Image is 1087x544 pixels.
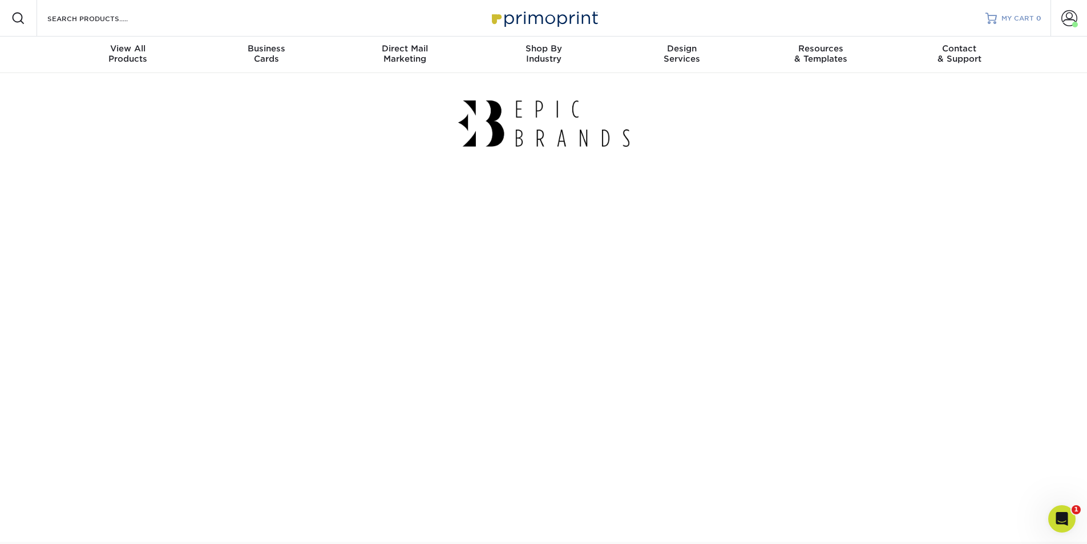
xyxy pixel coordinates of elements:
div: & Support [890,43,1029,64]
span: Contact [890,43,1029,54]
a: BusinessCards [197,37,336,73]
input: SEARCH PRODUCTS..... [46,11,157,25]
div: Marketing [336,43,474,64]
a: Shop ByIndustry [474,37,613,73]
div: Services [613,43,751,64]
span: Business [197,43,336,54]
a: View AllProducts [59,37,197,73]
img: Primoprint [487,6,601,30]
span: Direct Mail [336,43,474,54]
a: Contact& Support [890,37,1029,73]
iframe: Intercom live chat [1048,505,1076,533]
span: 0 [1036,14,1041,22]
div: & Templates [751,43,890,64]
span: Design [613,43,751,54]
span: 1 [1072,505,1081,514]
a: Direct MailMarketing [336,37,474,73]
span: Shop By [474,43,613,54]
span: MY CART [1001,14,1034,23]
a: Resources& Templates [751,37,890,73]
a: DesignServices [613,37,751,73]
div: Industry [474,43,613,64]
div: Products [59,43,197,64]
div: Cards [197,43,336,64]
span: View All [59,43,197,54]
img: Epic Brands [458,100,629,147]
span: Resources [751,43,890,54]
